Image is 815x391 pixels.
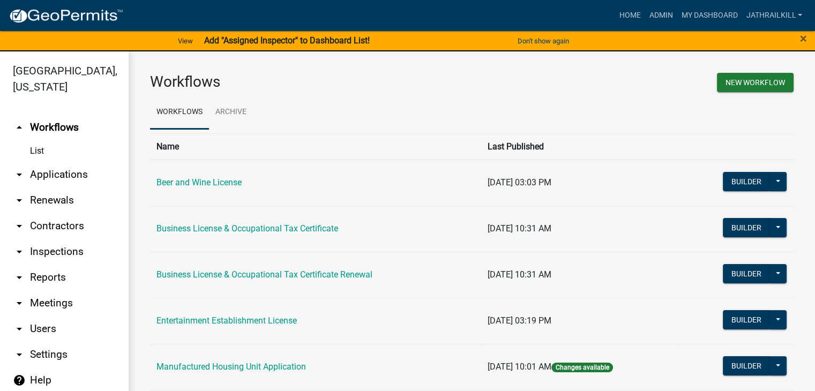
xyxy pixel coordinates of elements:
a: Workflows [150,95,209,130]
span: × [800,31,807,46]
a: Home [615,5,645,26]
i: arrow_drop_down [13,271,26,284]
span: [DATE] 10:01 AM [488,362,551,372]
i: help [13,374,26,387]
i: arrow_drop_down [13,322,26,335]
span: [DATE] 10:31 AM [488,223,551,234]
button: Close [800,32,807,45]
span: [DATE] 03:19 PM [488,315,551,326]
button: Builder [723,218,770,237]
i: arrow_drop_down [13,245,26,258]
a: Admin [645,5,677,26]
a: Entertainment Establishment License [156,315,297,326]
a: Archive [209,95,253,130]
button: Builder [723,310,770,329]
a: Manufactured Housing Unit Application [156,362,306,372]
strong: Add "Assigned Inspector" to Dashboard List! [204,35,369,46]
i: arrow_drop_down [13,297,26,310]
a: My Dashboard [677,5,742,26]
button: Builder [723,172,770,191]
th: Last Published [481,133,681,160]
i: arrow_drop_down [13,168,26,181]
a: Beer and Wine License [156,177,242,187]
button: Builder [723,356,770,375]
i: arrow_drop_up [13,121,26,134]
a: Jathrailkill [742,5,806,26]
button: Don't show again [513,32,573,50]
i: arrow_drop_down [13,348,26,361]
span: Changes available [551,363,612,372]
span: [DATE] 10:31 AM [488,269,551,280]
a: View [174,32,197,50]
th: Name [150,133,481,160]
button: New Workflow [717,73,794,92]
i: arrow_drop_down [13,220,26,232]
i: arrow_drop_down [13,194,26,207]
span: [DATE] 03:03 PM [488,177,551,187]
h3: Workflows [150,73,464,91]
a: Business License & Occupational Tax Certificate [156,223,338,234]
button: Builder [723,264,770,283]
a: Business License & Occupational Tax Certificate Renewal [156,269,372,280]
